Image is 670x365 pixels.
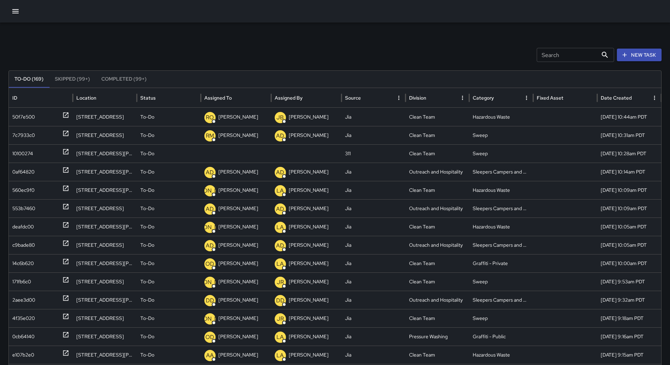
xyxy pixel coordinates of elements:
[597,272,661,291] div: 10/7/2025, 9:53am PDT
[206,351,214,360] p: AA
[73,291,137,309] div: 600 Mcallister Street
[342,144,406,163] div: 311
[406,108,470,126] div: Clean Team
[140,163,154,181] p: To-Do
[597,181,661,199] div: 10/7/2025, 10:09am PDT
[12,95,17,101] div: ID
[597,218,661,236] div: 10/7/2025, 10:05am PDT
[276,260,284,268] p: LA
[205,333,214,341] p: OD
[469,218,533,236] div: Hazardous Waste
[342,236,406,254] div: Jia
[597,291,661,309] div: 10/7/2025, 9:32am PDT
[218,236,258,254] p: [PERSON_NAME]
[469,144,533,163] div: Sweep
[73,126,137,144] div: 1201 Market Street
[473,95,494,101] div: Category
[406,309,470,327] div: Clean Team
[469,181,533,199] div: Hazardous Waste
[12,145,33,163] div: 10100274
[205,260,214,268] p: OD
[342,108,406,126] div: Jia
[406,272,470,291] div: Clean Team
[12,108,35,126] div: 50f7e500
[276,223,284,232] p: LA
[206,241,214,250] p: AD
[206,296,214,305] p: DD
[342,346,406,364] div: Jia
[187,223,233,232] p: [PERSON_NAME]
[276,241,284,250] p: AD
[12,126,35,144] div: 7c7933c0
[617,49,662,62] button: New Task
[406,126,470,144] div: Clean Team
[73,272,137,291] div: 30 Polk Street
[537,95,563,101] div: Fixed Asset
[597,309,661,327] div: 10/7/2025, 9:18am PDT
[597,346,661,364] div: 10/7/2025, 9:15am PDT
[342,327,406,346] div: Jia
[206,205,214,213] p: AD
[469,309,533,327] div: Sweep
[140,309,154,327] p: To-Do
[187,315,233,323] p: [PERSON_NAME]
[96,71,152,88] button: Completed (99+)
[12,346,34,364] div: e107b2e0
[289,200,328,218] p: [PERSON_NAME]
[276,205,284,213] p: AD
[218,163,258,181] p: [PERSON_NAME]
[276,187,284,195] p: LA
[12,181,34,199] div: 560ec9f0
[469,108,533,126] div: Hazardous Waste
[140,126,154,144] p: To-Do
[289,126,328,144] p: [PERSON_NAME]
[406,199,470,218] div: Outreach and Hospitality
[394,93,404,103] button: Source column menu
[140,346,154,364] p: To-Do
[469,163,533,181] div: Sleepers Campers and Loiterers
[406,236,470,254] div: Outreach and Hospitality
[276,351,284,360] p: LA
[218,200,258,218] p: [PERSON_NAME]
[342,309,406,327] div: Jia
[140,108,154,126] p: To-Do
[597,327,661,346] div: 10/7/2025, 9:16am PDT
[276,333,284,341] p: LA
[469,254,533,272] div: Graffiti - Private
[76,95,96,101] div: Location
[140,145,154,163] p: To-Do
[469,291,533,309] div: Sleepers Campers and Loiterers
[275,95,302,101] div: Assigned By
[289,254,328,272] p: [PERSON_NAME]
[406,163,470,181] div: Outreach and Hospitality
[49,71,96,88] button: Skipped (99+)
[218,273,258,291] p: [PERSON_NAME]
[469,126,533,144] div: Sweep
[406,218,470,236] div: Clean Team
[12,254,34,272] div: 14c6b620
[218,346,258,364] p: [PERSON_NAME]
[140,236,154,254] p: To-Do
[276,168,284,177] p: AD
[597,126,661,144] div: 10/7/2025, 10:31am PDT
[140,218,154,236] p: To-Do
[12,163,34,181] div: 0af64820
[406,327,470,346] div: Pressure Washing
[406,254,470,272] div: Clean Team
[12,309,35,327] div: 4f35e020
[342,163,406,181] div: Jia
[597,236,661,254] div: 10/7/2025, 10:05am PDT
[9,71,49,88] button: To-Do (169)
[12,236,35,254] div: c9bade80
[650,93,659,103] button: Date Created column menu
[218,181,258,199] p: [PERSON_NAME]
[601,95,632,101] div: Date Created
[342,199,406,218] div: Jia
[140,95,156,101] div: Status
[218,108,258,126] p: [PERSON_NAME]
[406,181,470,199] div: Clean Team
[187,187,233,195] p: [PERSON_NAME]
[140,254,154,272] p: To-Do
[289,309,328,327] p: [PERSON_NAME]
[342,272,406,291] div: Jia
